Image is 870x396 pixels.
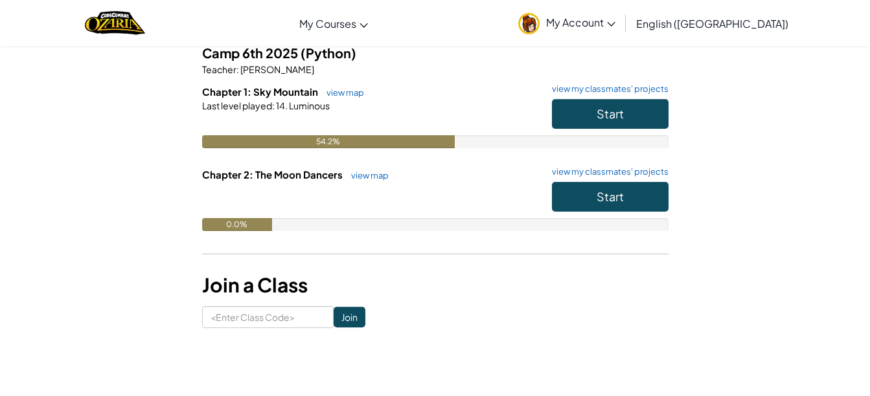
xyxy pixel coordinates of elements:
span: Camp 6th 2025 [202,45,301,61]
span: : [272,100,275,111]
a: English ([GEOGRAPHIC_DATA]) [630,6,795,41]
img: avatar [518,13,540,34]
span: My Courses [299,17,356,30]
div: 0.0% [202,218,272,231]
input: Join [334,307,365,327]
div: 54.2% [202,135,455,148]
span: My Account [546,16,615,29]
span: Chapter 2: The Moon Dancers [202,168,345,181]
img: Home [85,10,145,36]
span: Luminous [288,100,330,111]
a: view my classmates' projects [545,85,669,93]
span: 14. [275,100,288,111]
a: view map [345,170,389,181]
span: Start [597,106,624,121]
span: : [236,63,239,75]
a: view map [320,87,364,98]
button: Start [552,99,669,129]
span: Last level played [202,100,272,111]
a: My Courses [293,6,374,41]
span: English ([GEOGRAPHIC_DATA]) [636,17,788,30]
span: (Python) [301,45,356,61]
a: Ozaria by CodeCombat logo [85,10,145,36]
span: [PERSON_NAME] [239,63,314,75]
button: Start [552,182,669,212]
h3: Join a Class [202,270,669,300]
a: view my classmates' projects [545,168,669,176]
input: <Enter Class Code> [202,306,334,328]
span: Start [597,189,624,204]
a: My Account [512,3,622,43]
span: Teacher [202,63,236,75]
span: Chapter 1: Sky Mountain [202,85,320,98]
